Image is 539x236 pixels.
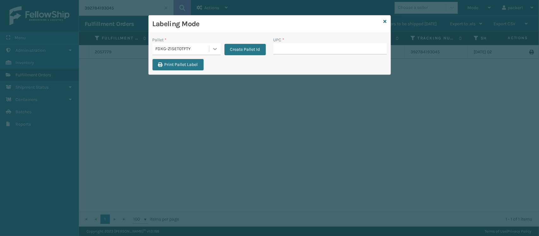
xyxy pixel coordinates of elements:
[153,37,167,43] label: Pallet
[153,59,204,70] button: Print Pallet Label
[225,44,266,55] button: Create Pallet Id
[153,19,381,29] h3: Labeling Mode
[273,37,284,43] label: UPC
[156,46,210,52] div: FDXG-Z15ET0TFTY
